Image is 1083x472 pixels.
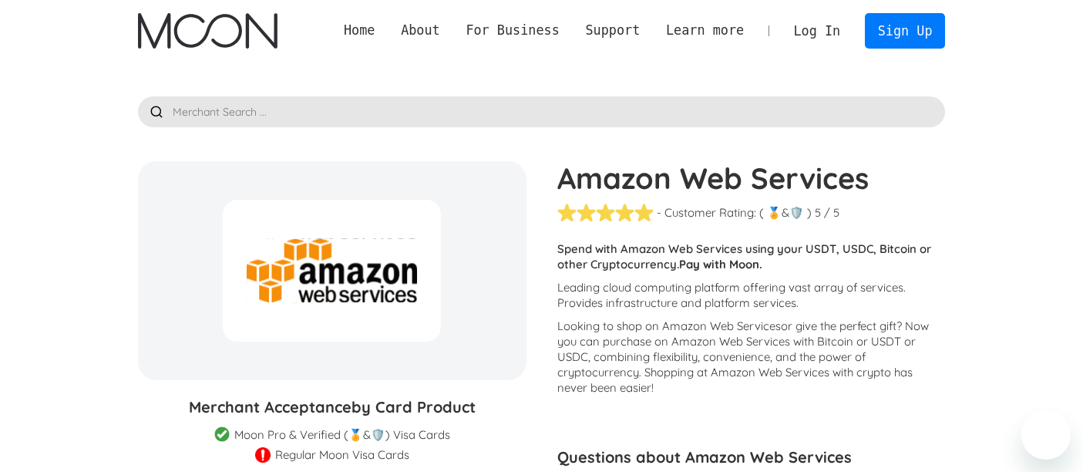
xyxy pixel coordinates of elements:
div: Support [585,21,640,40]
div: About [401,21,440,40]
a: Home [331,21,388,40]
div: For Business [453,21,573,40]
div: 5 [815,205,821,221]
div: 🏅&🛡️ [767,205,804,221]
div: Moon Pro & Verified (🏅&🛡️) Visa Cards [234,427,450,443]
div: ( [759,205,764,221]
div: Support [573,21,653,40]
h1: Amazon Web Services [557,161,946,195]
p: Leading cloud computing platform offering vast array of services. Provides infrastructure and pla... [557,280,946,311]
p: Looking to shop on Amazon Web Services ? Now you can purchase on Amazon Web Services with Bitcoin... [557,319,946,396]
img: Moon Logo [138,13,277,49]
strong: Pay with Moon. [679,257,762,271]
div: ) [807,205,812,221]
div: About [388,21,452,40]
input: Merchant Search ... [138,96,946,127]
a: home [138,13,277,49]
a: Log In [781,14,853,48]
span: by Card Product [351,397,476,416]
div: Learn more [653,21,757,40]
a: Sign Up [865,13,945,48]
div: Learn more [666,21,744,40]
h3: Questions about Amazon Web Services [557,446,946,469]
iframe: Pulsante per aprire la finestra di messaggistica [1021,410,1071,460]
h3: Merchant Acceptance [138,396,526,419]
span: or give the perfect gift [781,319,896,333]
p: Spend with Amazon Web Services using your USDT, USDC, Bitcoin or other Cryptocurrency. [557,241,946,272]
div: - Customer Rating: [657,205,756,221]
div: / 5 [824,205,839,221]
div: Regular Moon Visa Cards [275,447,409,463]
div: For Business [466,21,559,40]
